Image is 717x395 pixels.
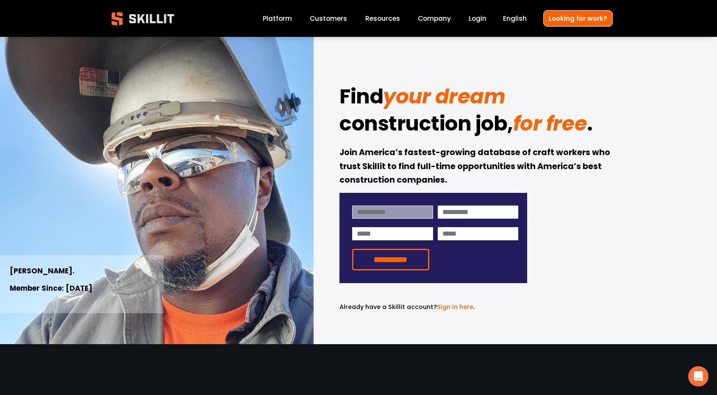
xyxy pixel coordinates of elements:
[339,146,612,188] strong: Join America’s fastest-growing database of craft workers who trust Skillit to find full-time oppo...
[310,13,347,24] a: Customers
[587,108,593,143] strong: .
[365,13,400,24] a: folder dropdown
[365,14,400,23] span: Resources
[469,13,486,24] a: Login
[339,108,513,143] strong: construction job,
[418,13,451,24] a: Company
[339,81,383,116] strong: Find
[503,13,527,24] div: language picker
[10,265,75,278] strong: [PERSON_NAME].
[339,303,437,311] span: Already have a Skillit account?
[688,366,709,387] div: Open Intercom Messenger
[543,10,613,27] a: Looking for work?
[339,302,527,312] p: .
[104,6,181,31] img: Skillit
[263,13,292,24] a: Platform
[10,283,92,295] strong: Member Since: [DATE]
[437,303,473,311] a: Sign in here
[513,109,587,138] em: for free
[383,82,505,111] em: your dream
[503,14,527,23] span: English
